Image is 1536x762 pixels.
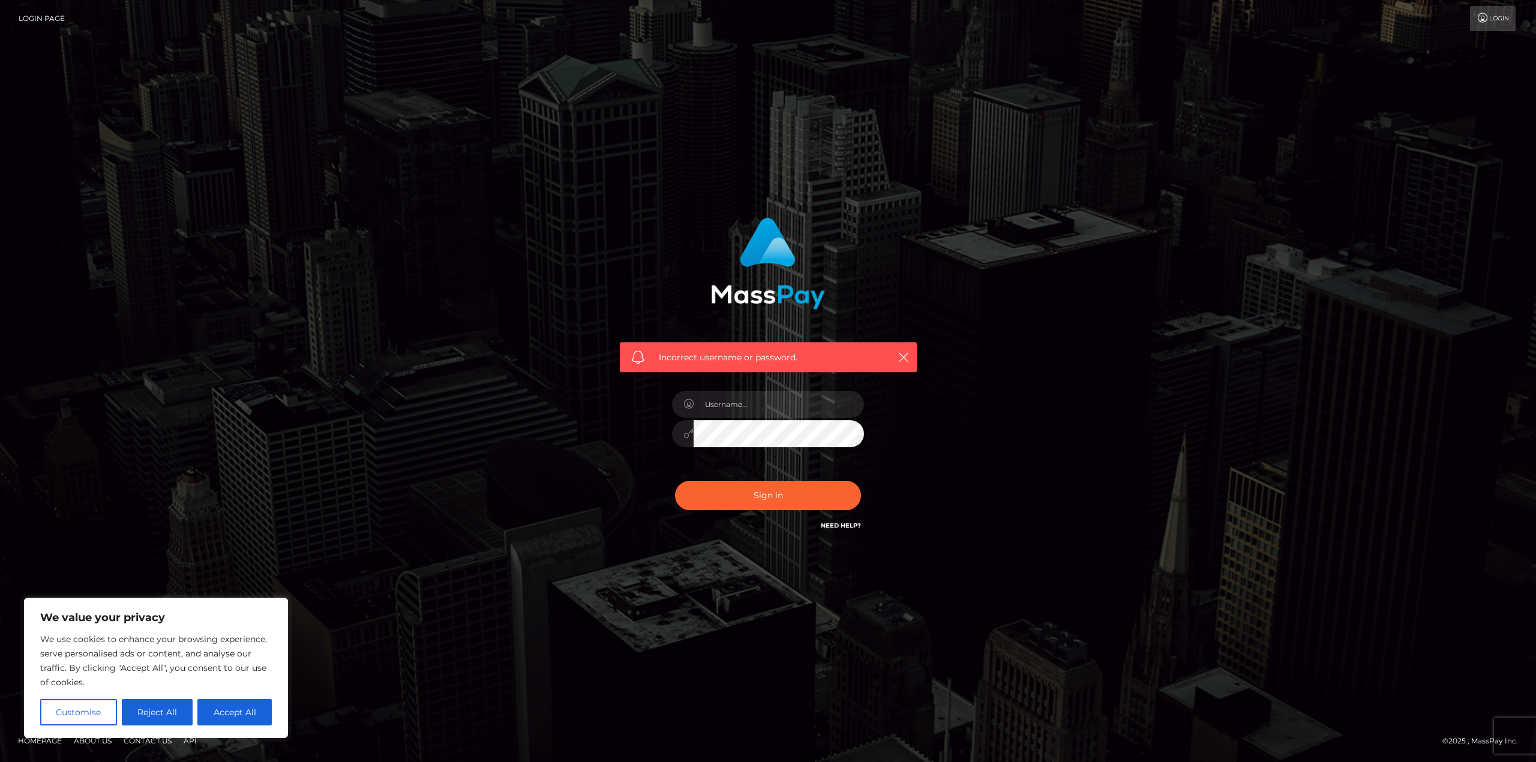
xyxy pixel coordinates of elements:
a: Need Help? [821,522,861,529]
img: MassPay Login [711,218,825,309]
a: About Us [69,731,116,750]
span: Incorrect username or password. [659,351,878,364]
a: Homepage [13,731,67,750]
a: API [179,731,202,750]
button: Reject All [122,699,193,725]
a: Contact Us [119,731,176,750]
p: We value your privacy [40,610,272,625]
input: Username... [694,391,864,418]
div: We value your privacy [24,598,288,738]
button: Accept All [197,699,272,725]
a: Login [1470,6,1516,31]
button: Sign in [675,481,861,510]
a: Login Page [19,6,65,31]
p: We use cookies to enhance your browsing experience, serve personalised ads or content, and analys... [40,632,272,689]
button: Customise [40,699,117,725]
div: © 2025 , MassPay Inc. [1442,734,1527,748]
